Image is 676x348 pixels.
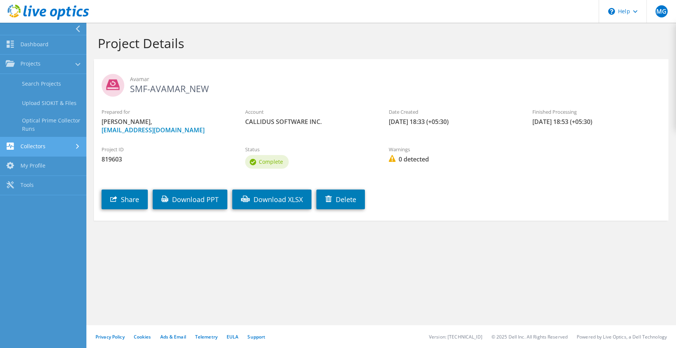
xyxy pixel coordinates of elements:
li: Powered by Live Optics, a Dell Technology [577,334,667,340]
a: Telemetry [195,334,218,340]
a: Delete [316,190,365,209]
a: Download PPT [153,190,227,209]
a: Download XLSX [232,190,311,209]
span: Complete [259,158,283,165]
span: [DATE] 18:53 (+05:30) [532,118,661,126]
span: [DATE] 18:33 (+05:30) [389,118,517,126]
span: 819603 [102,155,230,163]
a: Support [247,334,265,340]
li: Version: [TECHNICAL_ID] [429,334,482,340]
span: Avamar [130,75,661,83]
span: CALLIDUS SOFTWARE INC. [245,118,374,126]
svg: \n [608,8,615,15]
a: Share [102,190,148,209]
label: Project ID [102,146,230,153]
label: Warnings [389,146,517,153]
a: Ads & Email [160,334,186,340]
a: [EMAIL_ADDRESS][DOMAIN_NAME] [102,126,205,134]
label: Status [245,146,374,153]
a: Cookies [134,334,151,340]
span: [PERSON_NAME], [102,118,230,134]
a: EULA [227,334,238,340]
h2: SMF-AVAMAR_NEW [102,74,661,93]
span: MG [656,5,668,17]
span: 0 detected [389,155,517,163]
a: Privacy Policy [95,334,125,340]
h1: Project Details [98,35,661,51]
label: Account [245,108,374,116]
li: © 2025 Dell Inc. All Rights Reserved [491,334,568,340]
label: Prepared for [102,108,230,116]
label: Finished Processing [532,108,661,116]
label: Date Created [389,108,517,116]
